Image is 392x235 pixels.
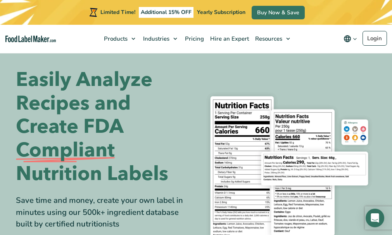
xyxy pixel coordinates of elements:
span: Hire an Expert [208,35,250,43]
span: Pricing [183,35,205,43]
div: Open Intercom Messenger [366,209,384,227]
a: Products [100,25,139,53]
a: Pricing [181,25,206,53]
span: Limited Time! [100,9,135,16]
a: Buy Now & Save [252,6,305,19]
span: Industries [141,35,170,43]
span: Resources [253,35,283,43]
a: Login [363,31,387,46]
span: Products [102,35,128,43]
span: Additional 15% OFF [139,7,193,18]
div: Save time and money, create your own label in minutes using our 500k+ ingredient database built b... [16,195,190,230]
a: Resources [251,25,294,53]
span: Yearly Subscription [197,9,245,16]
a: Industries [139,25,181,53]
a: Hire an Expert [206,25,251,53]
h1: Easily Analyze Recipes and Create FDA Nutrition Labels [16,68,190,185]
span: Compliant [16,139,115,162]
